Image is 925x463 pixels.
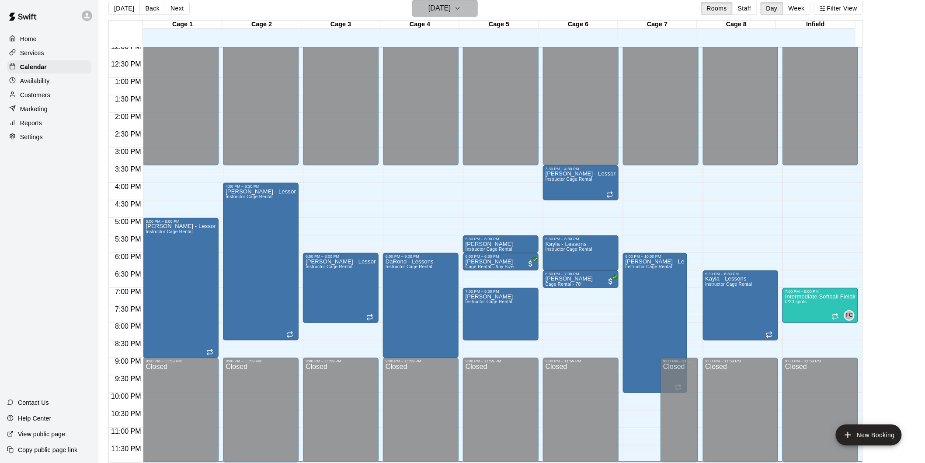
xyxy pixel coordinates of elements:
[109,60,143,68] span: 12:30 PM
[113,78,143,85] span: 1:00 PM
[109,410,143,418] span: 10:30 PM
[20,91,50,99] p: Customers
[832,313,839,320] span: Recurring event
[383,253,459,358] div: 6:00 PM – 9:00 PM: DaRond - Lessons
[606,277,615,286] span: All customers have paid
[606,191,613,198] span: Recurring event
[226,359,296,364] div: 9:00 PM – 11:59 PM
[226,194,272,199] span: Instructor Cage Rental
[463,235,539,253] div: 5:30 PM – 6:00 PM: Casey Shaw
[697,21,776,29] div: Cage 8
[108,2,140,15] button: [DATE]
[663,359,695,364] div: 9:00 PM – 11:59 PM
[113,235,143,243] span: 5:30 PM
[20,77,50,85] p: Availability
[466,299,512,304] span: Instructor Cage Rental
[526,260,535,268] span: All customers have paid
[113,95,143,103] span: 1:30 PM
[706,272,776,276] div: 6:30 PM – 8:30 PM
[20,35,37,43] p: Home
[703,358,779,463] div: 9:00 PM – 11:59 PM: Closed
[626,254,685,259] div: 6:00 PM – 10:00 PM
[7,32,91,46] a: Home
[143,21,222,29] div: Cage 1
[7,102,91,116] div: Marketing
[706,282,752,287] span: Instructor Cage Rental
[7,116,91,130] div: Reports
[383,358,459,463] div: 9:00 PM – 11:59 PM: Closed
[782,358,858,463] div: 9:00 PM – 11:59 PM: Closed
[306,264,352,269] span: Instructor Cage Rental
[223,358,299,463] div: 9:00 PM – 11:59 PM: Closed
[466,254,536,259] div: 6:00 PM – 6:30 PM
[761,2,783,15] button: Day
[623,253,687,393] div: 6:00 PM – 10:00 PM: Danni Keller - Lessons
[109,428,143,435] span: 11:00 PM
[732,2,757,15] button: Staff
[113,130,143,138] span: 2:30 PM
[539,21,618,29] div: Cage 6
[109,445,143,453] span: 11:30 PM
[776,21,855,29] div: Infield
[463,288,539,340] div: 7:00 PM – 8:30 PM: Casey Shaw
[463,358,539,463] div: 9:00 PM – 11:59 PM: Closed
[785,359,855,364] div: 9:00 PM – 11:59 PM
[836,424,902,445] button: add
[546,167,616,171] div: 3:30 PM – 4:30 PM
[546,247,592,252] span: Instructor Cage Rental
[113,253,143,260] span: 6:00 PM
[113,358,143,365] span: 9:00 PM
[113,270,143,278] span: 6:30 PM
[703,270,779,340] div: 6:30 PM – 8:30 PM: Kayla - Lessons
[618,21,697,29] div: Cage 7
[459,21,539,29] div: Cage 5
[143,358,219,463] div: 9:00 PM – 11:59 PM: Closed
[366,314,373,321] span: Recurring event
[7,46,91,60] a: Services
[661,358,698,463] div: 9:00 PM – 11:59 PM: Closed
[113,183,143,190] span: 4:00 PM
[143,218,219,358] div: 5:00 PM – 9:00 PM: Alison Klaus - Lessons
[466,289,536,294] div: 7:00 PM – 8:30 PM
[466,237,536,241] div: 5:30 PM – 6:00 PM
[543,270,619,288] div: 6:30 PM – 7:00 PM: Adam Schifferdecker
[286,331,293,338] span: Recurring event
[782,288,858,323] div: 7:00 PM – 8:00 PM: Intermediate Softball Fielding
[7,74,91,88] a: Availability
[543,358,619,463] div: 9:00 PM – 11:59 PM: Closed
[113,113,143,120] span: 2:00 PM
[7,130,91,144] a: Settings
[226,184,296,189] div: 4:00 PM – 8:30 PM
[18,398,49,407] p: Contact Us
[18,430,65,438] p: View public page
[146,219,216,224] div: 5:00 PM – 9:00 PM
[113,218,143,225] span: 5:00 PM
[428,2,451,14] h6: [DATE]
[303,253,379,323] div: 6:00 PM – 8:00 PM: Madalyn Bone - Lessons
[546,282,582,287] span: Cage Rental - 70'
[139,2,165,15] button: Back
[706,359,776,364] div: 9:00 PM – 11:59 PM
[20,63,47,71] p: Calendar
[386,254,456,259] div: 6:00 PM – 9:00 PM
[20,49,44,57] p: Services
[20,119,42,127] p: Reports
[463,253,539,270] div: 6:00 PM – 6:30 PM: Chris Iliopoulos
[701,2,733,15] button: Rooms
[7,88,91,102] a: Customers
[546,272,616,276] div: 6:30 PM – 7:00 PM
[7,60,91,74] a: Calendar
[306,359,376,364] div: 9:00 PM – 11:59 PM
[18,414,51,423] p: Help Center
[543,235,619,270] div: 5:30 PM – 6:30 PM: Kayla - Lessons
[785,299,807,304] span: 0/20 spots filled
[18,445,77,454] p: Copy public page link
[386,264,432,269] span: Instructor Cage Rental
[306,254,376,259] div: 6:00 PM – 8:00 PM
[113,148,143,155] span: 3:00 PM
[766,331,773,338] span: Recurring event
